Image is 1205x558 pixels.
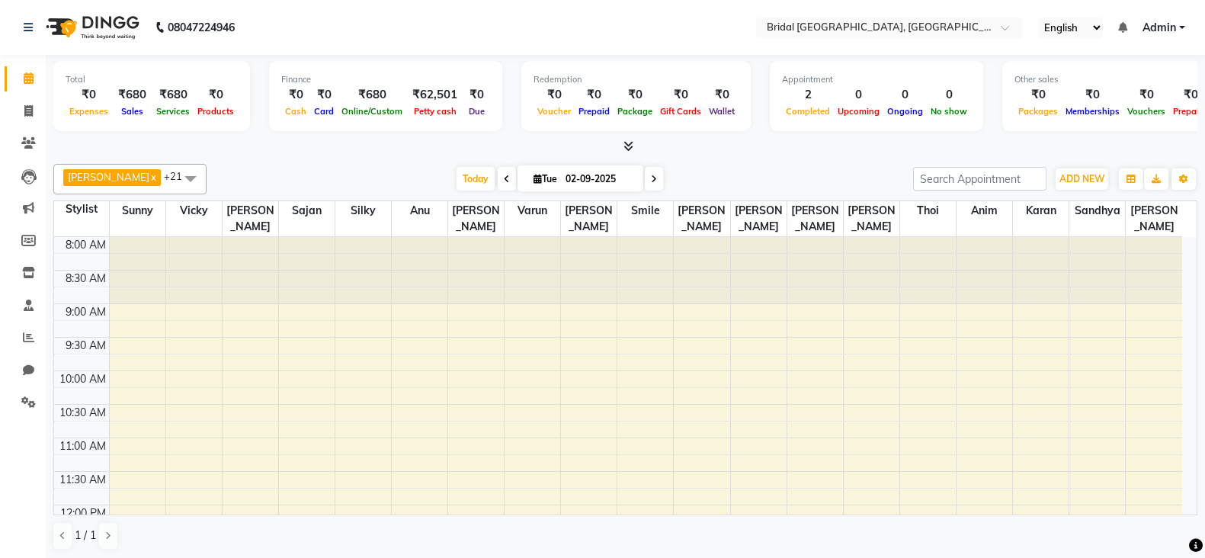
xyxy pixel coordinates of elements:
span: [PERSON_NAME] [223,201,278,236]
div: 0 [883,86,927,104]
div: ₹0 [534,86,575,104]
span: Upcoming [834,106,883,117]
span: Petty cash [410,106,460,117]
span: Thoi [900,201,956,220]
span: [PERSON_NAME] [448,201,504,236]
div: 0 [927,86,971,104]
span: [PERSON_NAME] [68,171,149,183]
a: x [149,171,156,183]
div: ₹62,501 [406,86,463,104]
div: ₹0 [614,86,656,104]
span: Sales [117,106,147,117]
div: 8:00 AM [62,237,109,253]
div: 2 [782,86,834,104]
div: Total [66,73,238,86]
div: ₹0 [310,86,338,104]
span: Varun [505,201,560,220]
span: Today [457,167,495,191]
span: [PERSON_NAME] [787,201,843,236]
span: Admin [1143,20,1176,36]
span: Vouchers [1123,106,1169,117]
span: Voucher [534,106,575,117]
div: ₹0 [656,86,705,104]
span: Gift Cards [656,106,705,117]
span: Due [465,106,489,117]
span: Sajan [279,201,335,220]
b: 08047224946 [168,6,235,49]
span: Services [152,106,194,117]
div: 12:00 PM [57,505,109,521]
span: Packages [1014,106,1062,117]
div: Appointment [782,73,971,86]
div: Stylist [54,201,109,217]
span: [PERSON_NAME] [731,201,787,236]
div: ₹0 [1062,86,1123,104]
span: Expenses [66,106,112,117]
span: Cash [281,106,310,117]
div: 11:30 AM [56,472,109,488]
div: 10:30 AM [56,405,109,421]
div: ₹0 [66,86,112,104]
div: 11:00 AM [56,438,109,454]
span: Online/Custom [338,106,406,117]
div: Redemption [534,73,739,86]
span: Karan [1013,201,1069,220]
span: Sunny [110,201,165,220]
input: 2025-09-02 [561,168,637,191]
span: Sandhya [1069,201,1125,220]
span: No show [927,106,971,117]
span: [PERSON_NAME] [674,201,729,236]
div: ₹0 [194,86,238,104]
div: ₹0 [1014,86,1062,104]
span: Silky [335,201,391,220]
span: +21 [164,170,194,182]
div: ₹680 [152,86,194,104]
span: Vicky [166,201,222,220]
div: 9:00 AM [62,304,109,320]
img: logo [39,6,143,49]
div: Finance [281,73,490,86]
span: Prepaid [575,106,614,117]
span: Products [194,106,238,117]
span: Ongoing [883,106,927,117]
span: [PERSON_NAME] [844,201,899,236]
div: ₹0 [281,86,310,104]
div: 9:30 AM [62,338,109,354]
span: Package [614,106,656,117]
span: [PERSON_NAME] [561,201,617,236]
div: ₹680 [338,86,406,104]
div: 8:30 AM [62,271,109,287]
span: Tue [530,173,561,184]
input: Search Appointment [913,167,1046,191]
span: [PERSON_NAME] [1126,201,1182,236]
span: Smile [617,201,673,220]
span: Wallet [705,106,739,117]
div: ₹0 [705,86,739,104]
div: ₹0 [1123,86,1169,104]
span: Memberships [1062,106,1123,117]
span: Card [310,106,338,117]
div: 0 [834,86,883,104]
div: ₹680 [112,86,152,104]
div: 10:00 AM [56,371,109,387]
span: Completed [782,106,834,117]
button: ADD NEW [1056,168,1108,190]
span: 1 / 1 [75,528,96,544]
span: ADD NEW [1059,173,1104,184]
span: Anu [392,201,447,220]
div: ₹0 [575,86,614,104]
div: ₹0 [463,86,490,104]
span: Anim [957,201,1012,220]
